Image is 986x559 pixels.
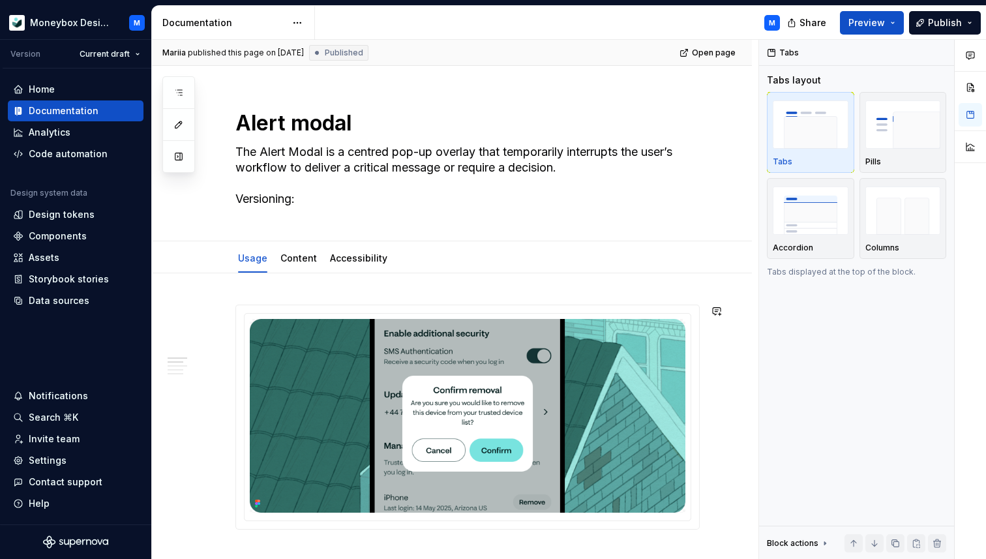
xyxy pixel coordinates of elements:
[29,273,109,286] div: Storybook stories
[280,252,317,264] a: Content
[275,244,322,271] div: Content
[8,122,143,143] a: Analytics
[325,48,363,58] span: Published
[134,18,140,28] div: M
[29,389,88,402] div: Notifications
[8,226,143,247] a: Components
[859,178,947,259] button: placeholderColumns
[233,244,273,271] div: Usage
[840,11,904,35] button: Preview
[29,497,50,510] div: Help
[10,49,40,59] div: Version
[29,208,95,221] div: Design tokens
[8,290,143,311] a: Data sources
[848,16,885,29] span: Preview
[865,187,941,234] img: placeholder
[909,11,981,35] button: Publish
[767,538,818,549] div: Block actions
[29,147,108,160] div: Code automation
[8,385,143,406] button: Notifications
[29,126,70,139] div: Analytics
[30,16,113,29] div: Moneybox Design System
[3,8,149,37] button: Moneybox Design SystemM
[773,100,848,148] img: placeholder
[29,454,67,467] div: Settings
[773,243,813,253] p: Accordion
[325,244,393,271] div: Accessibility
[769,18,775,28] div: M
[767,178,854,259] button: placeholderAccordion
[29,104,98,117] div: Documentation
[928,16,962,29] span: Publish
[865,157,881,167] p: Pills
[162,48,186,58] span: Mariia
[8,269,143,290] a: Storybook stories
[773,187,848,234] img: placeholder
[162,16,286,29] div: Documentation
[767,267,946,277] p: Tabs displayed at the top of the block.
[29,411,78,424] div: Search ⌘K
[29,83,55,96] div: Home
[29,294,89,307] div: Data sources
[676,44,741,62] a: Open page
[233,108,697,139] textarea: Alert modal
[330,252,387,264] a: Accessibility
[767,92,854,173] button: placeholderTabs
[8,204,143,225] a: Design tokens
[859,92,947,173] button: placeholderPills
[865,243,899,253] p: Columns
[29,432,80,446] div: Invite team
[43,536,108,549] svg: Supernova Logo
[10,188,87,198] div: Design system data
[799,16,826,29] span: Share
[8,100,143,121] a: Documentation
[773,157,792,167] p: Tabs
[781,11,835,35] button: Share
[8,407,143,428] button: Search ⌘K
[29,251,59,264] div: Assets
[8,429,143,449] a: Invite team
[29,230,87,243] div: Components
[29,476,102,489] div: Contact support
[80,49,130,59] span: Current draft
[767,74,821,87] div: Tabs layout
[233,142,697,209] textarea: The Alert Modal is a centred pop-up overlay that temporarily interrupts the user’s workflow to de...
[8,144,143,164] a: Code automation
[692,48,736,58] span: Open page
[865,100,941,148] img: placeholder
[238,252,267,264] a: Usage
[8,472,143,492] button: Contact support
[8,450,143,471] a: Settings
[8,79,143,100] a: Home
[767,534,830,552] div: Block actions
[8,247,143,268] a: Assets
[188,48,304,58] div: published this page on [DATE]
[74,45,146,63] button: Current draft
[8,493,143,514] button: Help
[9,15,25,31] img: 9de6ca4a-8ec4-4eed-b9a2-3d312393a40a.png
